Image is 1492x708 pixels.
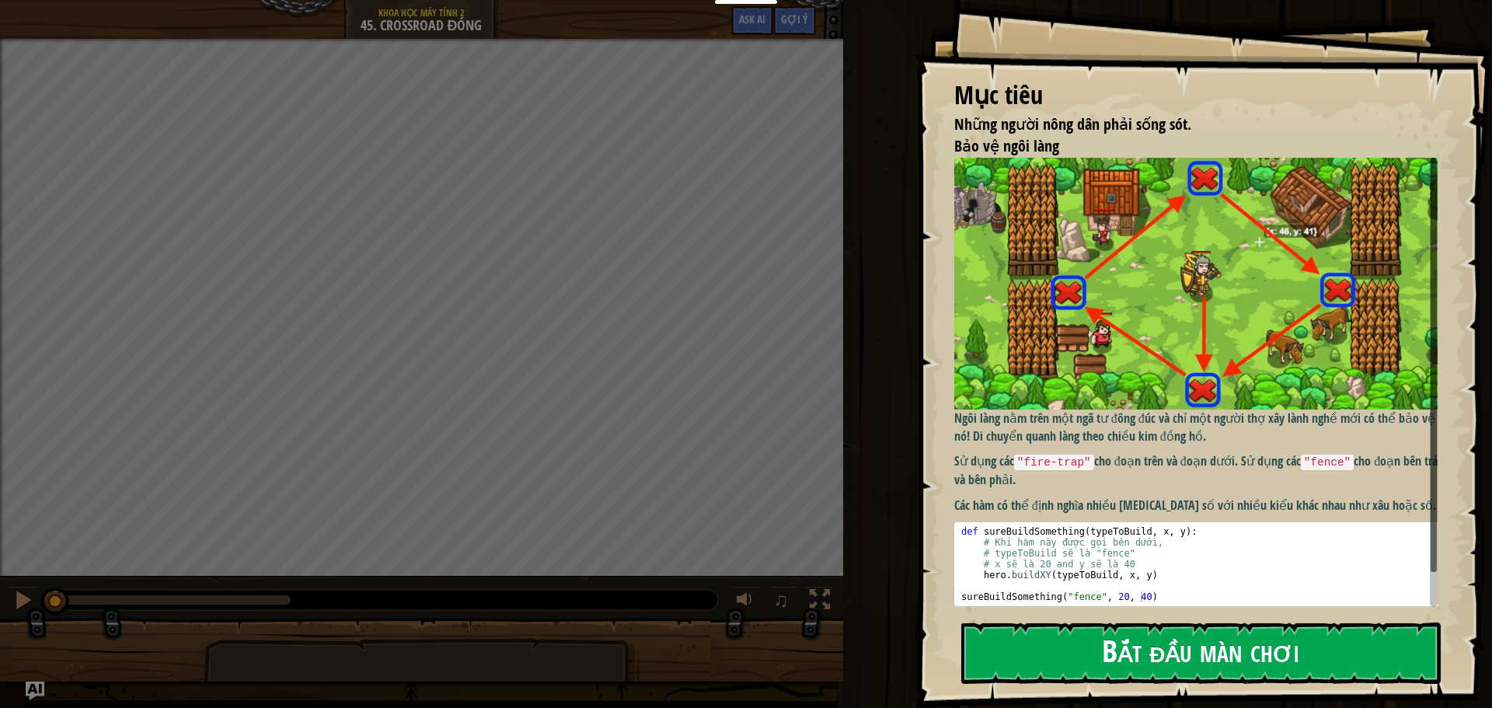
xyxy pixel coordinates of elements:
code: "fire-trap" [1014,455,1094,470]
button: ♫ [770,586,797,618]
span: Bảo vệ ngôi làng [954,135,1059,156]
button: Ctrl + P: Pause [8,586,39,618]
span: Gợi ý [781,12,808,26]
span: Ask AI [739,12,765,26]
p: Ngôi làng nằm trên một ngã tư đông đúc và chỉ một người thợ xây lành nghề mới có thể bảo vệ nó! D... [954,158,1449,445]
div: Mục tiêu [954,78,1438,113]
button: Ask AI [26,682,44,700]
button: Bắt đầu màn chơi [961,623,1441,684]
img: Closed crossroad [954,158,1449,410]
code: "fence" [1301,455,1354,470]
span: Những người nông dân phải sống sót. [954,113,1191,134]
li: Những người nông dân phải sống sót. [935,113,1434,136]
span: ♫ [773,588,789,612]
li: Bảo vệ ngôi làng [935,135,1434,158]
button: Ask AI [731,6,773,35]
button: Tùy chỉnh âm lượng [731,586,762,618]
p: Các hàm có thể định nghĩa nhiều [MEDICAL_DATA] số với nhiều kiểu khác nhau như xâu hoặc số. [954,497,1449,514]
p: Sử dụng các cho đoạn trên và đoạn dưới. Sử dụng các cho đoạn bên trái và bên phải. [954,452,1449,488]
button: Bật tắt chế độ toàn màn hình [804,586,835,618]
